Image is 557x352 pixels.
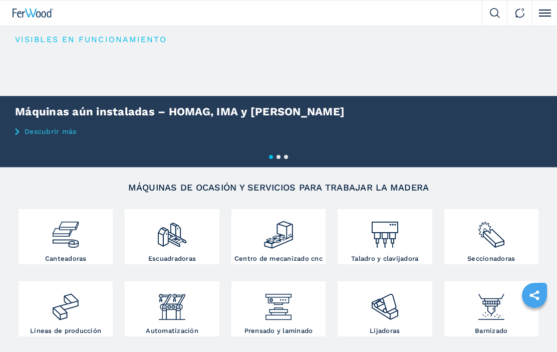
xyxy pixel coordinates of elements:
a: Líneas de producción [19,281,113,336]
img: centro_di_lavoro_cnc_2.png [263,212,294,250]
a: Automatización [125,281,219,336]
img: foratrici_inseritrici_2.png [369,212,400,250]
h3: Automatización [146,327,198,334]
img: automazione.png [156,284,187,322]
button: 1 [269,155,273,159]
img: Ferwood [13,9,54,18]
a: Barnizado [444,281,538,336]
a: Prensado y laminado [231,281,326,336]
a: Centro de mecanizado cnc [231,209,326,264]
a: Escuadradoras [125,209,219,264]
h3: Taladro y clavijadora [351,255,418,262]
h3: Centro de mecanizado cnc [234,255,323,262]
button: 2 [276,155,281,159]
a: Lijadoras [338,281,432,336]
h3: Escuadradoras [148,255,196,262]
h3: Seccionadoras [467,255,515,262]
h3: Prensado y laminado [244,327,313,334]
a: Canteadoras [19,209,113,264]
iframe: Chat [514,307,549,344]
h3: Barnizado [475,327,507,334]
img: pressa-strettoia.png [263,284,294,322]
h2: Máquinas de ocasión y servicios para trabajar la madera [39,183,518,192]
a: sharethis [522,283,547,308]
img: bordatrici_1.png [50,212,81,250]
img: verniciatura_1.png [476,284,507,322]
a: Seccionadoras [444,209,538,264]
img: levigatrici_2.png [369,284,400,322]
img: sezionatrici_2.png [476,212,507,250]
img: squadratrici_2.png [156,212,187,250]
img: Search [490,8,500,18]
h3: Canteadoras [45,255,87,262]
img: linee_di_produzione_2.png [50,284,81,322]
h3: Líneas de producción [30,327,101,334]
button: 3 [284,155,288,159]
a: Taladro y clavijadora [338,209,432,264]
h3: Lijadoras [370,327,400,334]
img: Contact us [515,8,525,18]
button: Click to toggle menu [532,1,557,26]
